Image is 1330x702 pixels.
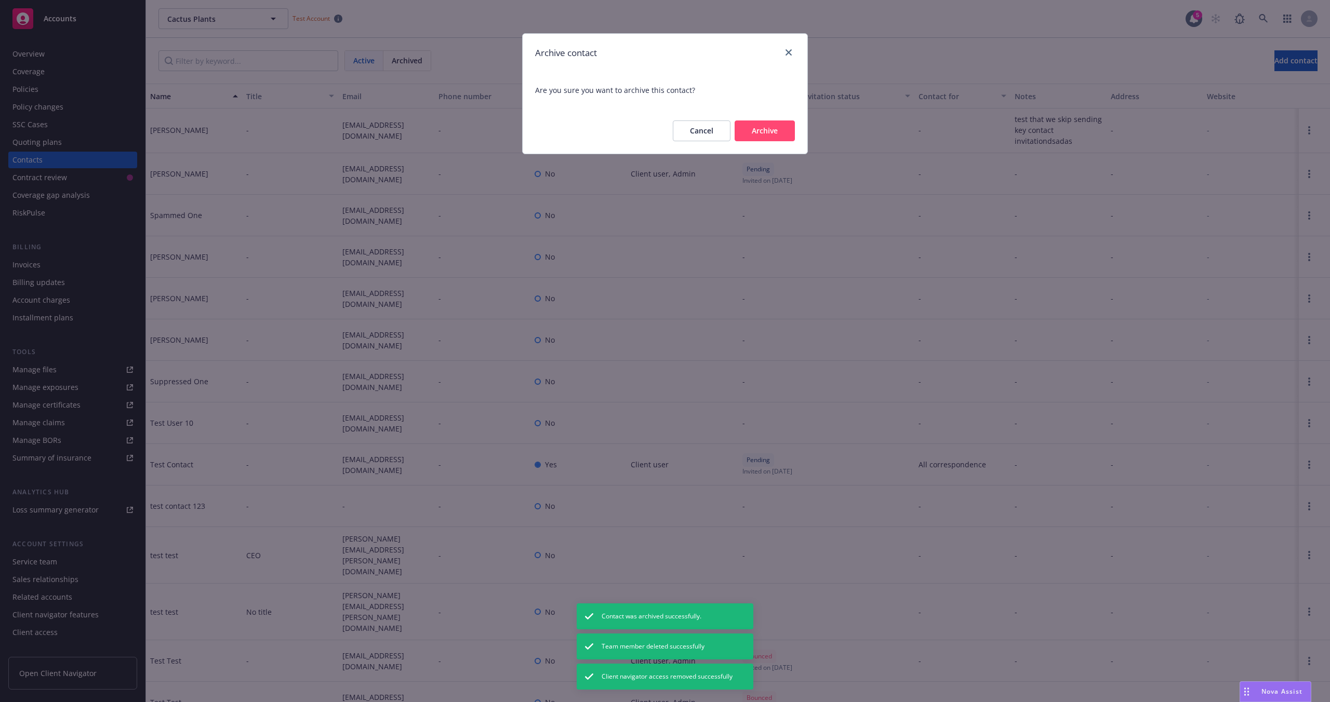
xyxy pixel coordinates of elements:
[535,46,597,60] h1: Archive contact
[1261,687,1302,696] span: Nova Assist
[602,642,704,651] span: Team member deleted successfully
[735,120,795,141] button: Archive
[673,120,730,141] button: Cancel
[1240,681,1311,702] button: Nova Assist
[1240,682,1253,701] div: Drag to move
[523,72,807,108] span: Are you sure you want to archive this contact?
[782,46,795,59] a: close
[602,672,733,681] span: Client navigator access removed successfully
[602,612,701,621] span: Contact was archived successfully.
